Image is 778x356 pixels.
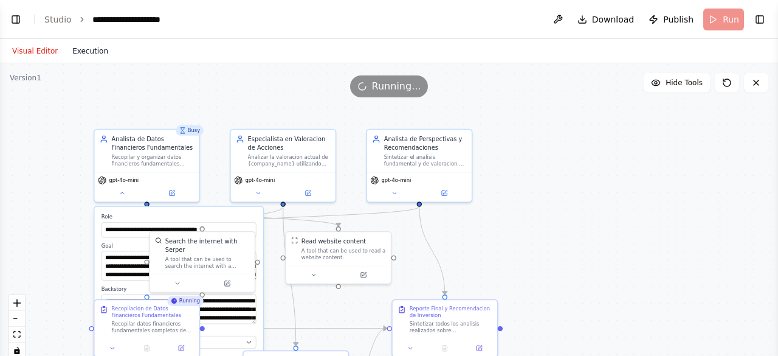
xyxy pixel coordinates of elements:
div: Busy [176,125,204,136]
button: fit view [9,327,25,343]
button: zoom in [9,295,25,311]
div: Analista de Datos Financieros Fundamentales [111,134,194,152]
button: Open in side panel [464,343,494,354]
button: Open in side panel [420,188,468,198]
div: Sintetizar el analisis fundamental y de valoracion de {company_name} para generar una recomendaci... [384,153,467,167]
g: Edge from 62cbd862-e312-4b59-93ba-bf7fd6281af5 to 866cad26-550f-4d05-8720-845ffebc405f [279,207,300,346]
img: ScrapeWebsiteTool [291,237,298,244]
div: Analizar la valoracion actual de {company_name} utilizando multiples metodos de valuacion (DCF, m... [248,153,331,167]
button: Open in side panel [148,188,196,198]
button: Hide Tools [644,73,710,92]
button: OpenAI - gpt-4o-mini [102,336,256,349]
div: Analista de Perspectivas y Recomendaciones [384,134,467,152]
button: Open in side panel [339,270,387,280]
g: Edge from 1160752d-4766-4371-a525-21d58abc74bb to 3e9cbfb9-16a4-4526-9e0e-d5ad82cf0b72 [198,207,424,226]
div: Sintetizar todos los analisis realizados sobre {company_name} para generar un reporte ejecutivo f... [410,321,492,334]
div: SerperDevToolSearch the internet with SerperA tool that can be used to search the internet with a... [149,231,255,293]
img: SerperDevTool [155,237,162,244]
label: Backstory [102,286,256,293]
label: Model [102,329,256,336]
div: Search the internet with Serper [165,237,250,254]
button: Open in side panel [284,188,332,198]
button: No output available [427,343,463,354]
button: Publish [644,9,698,30]
button: Execution [65,44,115,58]
div: Recopilar datos financieros fundamentales completos de {company_name}, incluyendo: estados financ... [111,321,194,334]
g: Edge from 9339fe59-3fa7-4425-8854-a410aad40e5a to 953c6e94-b28f-43b4-9797-c59c5f658ab8 [205,324,387,333]
button: Visual Editor [5,44,65,58]
span: gpt-4o-mini [109,177,139,184]
div: Especialista en Valoracion de Acciones [248,134,331,152]
nav: breadcrumb [44,13,177,26]
div: ScrapeWebsiteToolRead website contentA tool that can be used to read a website content. [285,231,391,285]
span: gpt-4o-mini [245,177,275,184]
div: Recopilar y organizar datos financieros fundamentales completos de {company_name}, incluyendo est... [111,153,194,167]
button: zoom out [9,311,25,327]
button: Open in side panel [203,278,251,288]
a: Studio [44,15,72,24]
span: Running... [372,79,421,94]
button: Show right sidebar [751,11,768,28]
label: Goal [102,243,256,250]
span: Download [592,13,635,26]
div: Analista de Perspectivas y RecomendacionesSintetizar el analisis fundamental y de valoracion de {... [366,129,472,203]
button: No output available [129,343,165,354]
button: Download [573,9,639,30]
span: Publish [663,13,694,26]
div: Recopilacion de Datos Financieros Fundamentales [111,305,194,319]
div: Version 1 [10,73,41,83]
span: Hide Tools [666,78,703,88]
div: Read website content [301,237,366,246]
div: Running [167,296,204,306]
span: gpt-4o-mini [381,177,411,184]
div: Reporte Final y Recomendacion de Inversion [410,305,492,319]
g: Edge from 1160752d-4766-4371-a525-21d58abc74bb to 953c6e94-b28f-43b4-9797-c59c5f658ab8 [415,207,449,295]
div: A tool that can be used to read a website content. [301,247,386,260]
div: Especialista en Valoracion de AccionesAnalizar la valoracion actual de {company_name} utilizando ... [230,129,336,203]
button: Show left sidebar [7,11,24,28]
label: Role [102,214,256,220]
div: BusyAnalista de Datos Financieros FundamentalesRecopilar y organizar datos financieros fundamenta... [94,129,200,203]
button: Open in side panel [167,343,196,354]
div: A tool that can be used to search the internet with a search_query. Supports different search typ... [165,256,250,269]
